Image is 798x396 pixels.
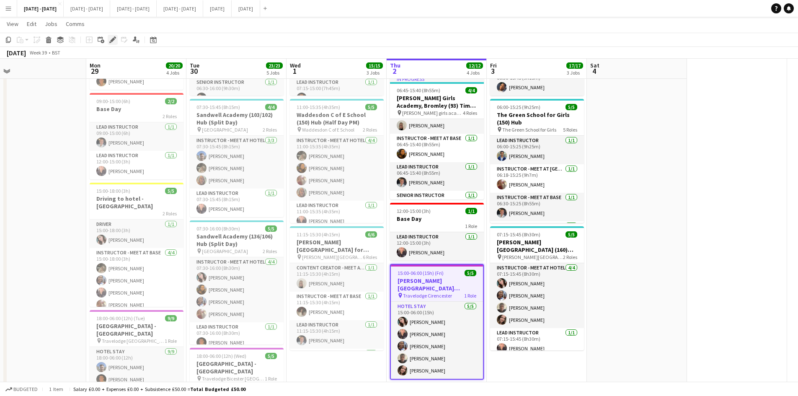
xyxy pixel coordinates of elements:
span: 2 Roles [363,127,377,133]
span: 18:00-06:00 (12h) (Wed) [196,353,246,359]
span: 5/5 [566,104,577,110]
app-card-role: Instructor - Meet at Base1/106:30-15:25 (8h55m)[PERSON_NAME] [490,193,584,221]
span: 4/4 [265,104,277,110]
app-card-role: Lead Instructor1/111:00-15:35 (4h35m)[PERSON_NAME] [290,201,384,229]
app-card-role: Hotel Stay5/515:00-06:00 (15h)[PERSON_NAME][PERSON_NAME][PERSON_NAME][PERSON_NAME][PERSON_NAME] [391,302,483,379]
h3: [GEOGRAPHIC_DATA] - [GEOGRAPHIC_DATA] [90,322,183,337]
h3: Waddesdon C of E School (150) Hub (Half Day PM) [290,111,384,126]
span: 4 Roles [463,110,477,116]
button: [DATE] - [DATE] [157,0,203,17]
div: In progress06:45-15:40 (8h55m)4/4[PERSON_NAME] Girls Academy, Bromley (93) Time Attack [PERSON_NA... [390,75,484,199]
app-card-role: Lead Instructor1/107:30-15:45 (8h15m)[PERSON_NAME] [190,189,284,217]
div: 3 Jobs [367,70,382,76]
div: [DATE] [7,49,26,57]
h3: Base Day [90,105,183,113]
span: [GEOGRAPHIC_DATA] [202,248,248,254]
h3: [GEOGRAPHIC_DATA] - [GEOGRAPHIC_DATA] [190,360,284,375]
span: Travelodge Cirencester [403,292,452,299]
span: 5 Roles [563,127,577,133]
span: 12:00-15:00 (3h) [397,208,431,214]
span: Wed [290,62,301,69]
span: 2 Roles [263,127,277,133]
span: Thu [390,62,400,69]
app-card-role: Lead Instructor1/106:00-15:25 (9h25m)[PERSON_NAME] [490,136,584,164]
span: 11:00-15:35 (4h35m) [297,104,340,110]
span: 23/23 [266,62,283,69]
div: 11:00-15:35 (4h35m)5/5Waddesdon C of E School (150) Hub (Half Day PM) Waddesdon C of E School2 Ro... [290,99,384,223]
span: 1 Role [165,338,177,344]
div: 3 Jobs [567,70,583,76]
div: Salary £0.00 + Expenses £0.00 + Subsistence £50.00 = [73,386,245,392]
span: 30 [189,66,199,76]
span: Jobs [45,20,57,28]
app-card-role: Instructor - Meet at Base4/415:00-18:00 (3h)[PERSON_NAME][PERSON_NAME][PERSON_NAME][PERSON_NAME] [90,248,183,313]
span: 29 [88,66,101,76]
app-job-card: 15:00-18:00 (3h)5/5Driving to hotel - [GEOGRAPHIC_DATA]2 RolesDriver1/115:00-18:00 (3h)[PERSON_NA... [90,183,183,307]
app-card-role: Senior Instructor1/106:45-15:40 (8h55m) [390,191,484,219]
app-card-role: Lead Instructor1/107:30-16:00 (8h30m)[PERSON_NAME] [190,322,284,351]
app-card-role: Lead Instructor1/107:15-15:00 (7h45m)[PERSON_NAME] [290,78,384,106]
span: 07:30-15:45 (8h15m) [196,104,240,110]
span: Waddesdon C of E School [302,127,354,133]
span: 15:00-18:00 (3h) [96,188,130,194]
app-card-role: Content Creator - Meet at Base1/111:15-15:30 (4h15m)[PERSON_NAME] [290,263,384,292]
span: 6/6 [365,231,377,238]
span: 15/15 [366,62,383,69]
span: [GEOGRAPHIC_DATA] [202,127,248,133]
span: [PERSON_NAME][GEOGRAPHIC_DATA] [502,254,563,260]
a: Edit [23,18,40,29]
button: [DATE] - [DATE] [64,0,110,17]
a: Jobs [41,18,61,29]
h3: The Green School for Girls (150) Hub [490,111,584,126]
span: 17/17 [566,62,583,69]
button: [DATE] [203,0,232,17]
span: 07:15-15:45 (8h30m) [497,231,540,238]
app-card-role: Instructor - Meet at [GEOGRAPHIC_DATA]1/1 [490,221,584,250]
span: 2 Roles [163,210,177,217]
span: 5/5 [265,353,277,359]
span: 5/5 [165,188,177,194]
app-job-card: 06:00-15:25 (9h25m)5/5The Green School for Girls (150) Hub The Green School for Girls5 RolesLead ... [490,99,584,223]
span: Travelodge Bicester [GEOGRAPHIC_DATA] [202,375,265,382]
app-card-role: Instructor - Meet at [GEOGRAPHIC_DATA]1/106:18-15:25 (9h7m)[PERSON_NAME] [490,164,584,193]
span: 1 Role [465,223,477,229]
span: 5/5 [365,104,377,110]
h3: Base Day [390,215,484,223]
span: The Green School for Girls [502,127,556,133]
span: Travelodge [GEOGRAPHIC_DATA] [GEOGRAPHIC_DATA] [102,338,165,344]
a: Comms [62,18,88,29]
app-job-card: 07:30-16:00 (8h30m)5/5Sandwell Academy (136/106) Hub (Split Day) [GEOGRAPHIC_DATA]2 RolesInstruct... [190,220,284,344]
app-card-role: Lead Instructor1/112:00-15:00 (3h)[PERSON_NAME] [390,232,484,261]
app-card-role: Instructor - Meet at Hotel4/411:00-15:35 (4h35m)[PERSON_NAME][PERSON_NAME][PERSON_NAME][PERSON_NAME] [290,136,384,201]
span: 07:30-16:00 (8h30m) [196,225,240,232]
h3: Driving to hotel - [GEOGRAPHIC_DATA] [90,195,183,210]
span: 5/5 [465,270,476,276]
span: Comms [66,20,85,28]
span: 6 Roles [363,254,377,260]
span: 18:00-06:00 (12h) (Tue) [96,315,145,321]
app-job-card: 07:30-15:45 (8h15m)4/4Sandwell Academy (103/102) Hub (Split Day) [GEOGRAPHIC_DATA]2 RolesInstruct... [190,99,284,217]
app-card-role: Senior Instructor1/106:30-16:00 (9h30m)[PERSON_NAME] [190,78,284,106]
app-job-card: 09:00-15:00 (6h)2/2Base Day2 RolesLead Instructor1/109:00-15:00 (6h)[PERSON_NAME]Lead Instructor1... [90,93,183,179]
div: BST [52,49,60,56]
app-card-role: Lead Instructor1/107:15-15:45 (8h30m)[PERSON_NAME] [490,328,584,357]
span: 20/20 [166,62,183,69]
span: 5/5 [566,231,577,238]
span: 1 [289,66,301,76]
span: [PERSON_NAME] girls academy bromley [402,110,463,116]
app-job-card: 15:00-06:00 (15h) (Fri)5/5[PERSON_NAME][GEOGRAPHIC_DATA][PERSON_NAME] Travelodge Cirencester1 Rol... [390,264,484,380]
app-job-card: 07:15-15:45 (8h30m)5/5[PERSON_NAME][GEOGRAPHIC_DATA] (160) Hub [PERSON_NAME][GEOGRAPHIC_DATA]2 Ro... [490,226,584,350]
h3: Sandwell Academy (136/106) Hub (Split Day) [190,233,284,248]
app-card-role: Lead Instructor1/106:45-15:40 (8h55m)[PERSON_NAME] [390,162,484,191]
app-card-role: Lead Instructor1/112:00-15:00 (3h)[PERSON_NAME] [90,151,183,179]
app-card-role: Senior Instructor1/1 [290,349,384,377]
span: 1 Role [464,292,476,299]
h3: [PERSON_NAME] Girls Academy, Bromley (93) Time Attack [390,94,484,109]
app-card-role: Driver1/115:00-18:00 (3h)[PERSON_NAME] [90,220,183,248]
button: [DATE] - [DATE] [17,0,64,17]
span: 06:45-15:40 (8h55m) [397,87,440,93]
span: 2 [389,66,400,76]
